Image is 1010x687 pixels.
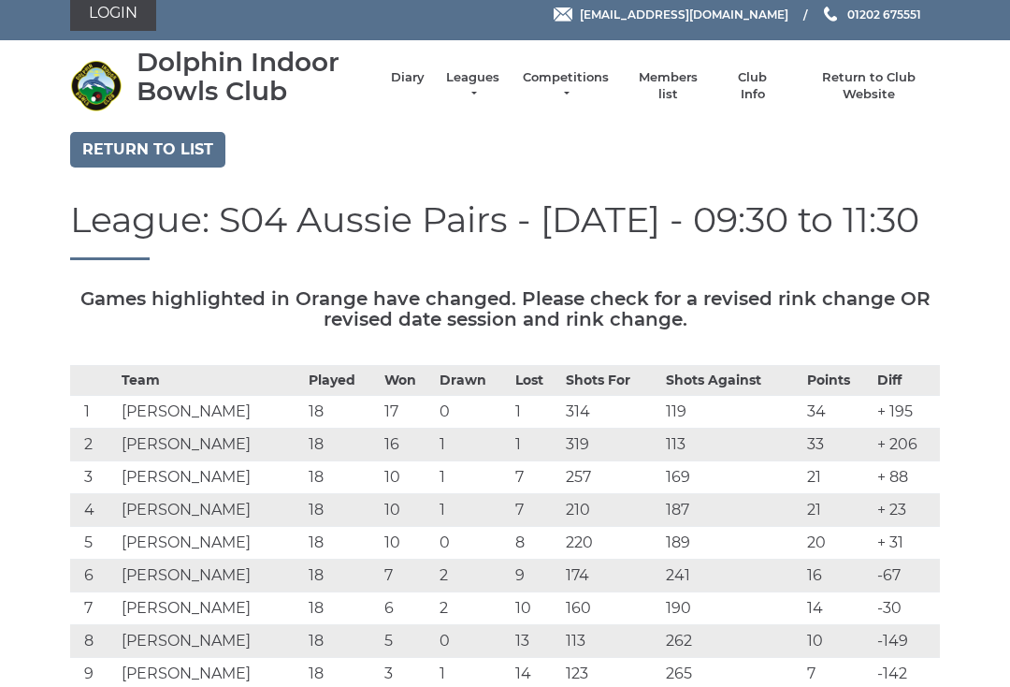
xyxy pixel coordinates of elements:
[821,7,921,24] a: Phone us 01202 675551
[873,495,940,528] td: + 23
[661,495,802,528] td: 187
[380,626,435,659] td: 5
[873,593,940,626] td: -30
[70,561,117,593] td: 6
[117,593,304,626] td: [PERSON_NAME]
[873,430,940,462] td: + 206
[873,528,940,561] td: + 31
[70,201,940,262] h1: League: S04 Aussie Pairs - [DATE] - 09:30 to 11:30
[802,397,873,430] td: 34
[802,430,873,462] td: 33
[799,70,940,104] a: Return to Club Website
[70,495,117,528] td: 4
[628,70,706,104] a: Members list
[561,626,661,659] td: 113
[380,367,435,397] th: Won
[802,462,873,495] td: 21
[873,367,940,397] th: Diff
[561,462,661,495] td: 257
[661,430,802,462] td: 113
[661,561,802,593] td: 241
[661,593,802,626] td: 190
[511,626,561,659] td: 13
[70,528,117,561] td: 5
[70,397,117,430] td: 1
[511,397,561,430] td: 1
[117,495,304,528] td: [PERSON_NAME]
[137,49,372,107] div: Dolphin Indoor Bowls Club
[304,462,380,495] td: 18
[380,430,435,462] td: 16
[70,462,117,495] td: 3
[435,397,511,430] td: 0
[561,528,661,561] td: 220
[873,561,940,593] td: -67
[70,593,117,626] td: 7
[117,397,304,430] td: [PERSON_NAME]
[580,7,788,22] span: [EMAIL_ADDRESS][DOMAIN_NAME]
[511,430,561,462] td: 1
[802,367,873,397] th: Points
[661,626,802,659] td: 262
[304,561,380,593] td: 18
[511,528,561,561] td: 8
[435,495,511,528] td: 1
[561,495,661,528] td: 210
[304,397,380,430] td: 18
[380,561,435,593] td: 7
[847,7,921,22] span: 01202 675551
[661,462,802,495] td: 169
[511,561,561,593] td: 9
[661,528,802,561] td: 189
[824,7,837,22] img: Phone us
[70,61,122,112] img: Dolphin Indoor Bowls Club
[435,430,511,462] td: 1
[726,70,780,104] a: Club Info
[873,397,940,430] td: + 195
[443,70,502,104] a: Leagues
[391,70,425,87] a: Diary
[561,367,661,397] th: Shots For
[117,528,304,561] td: [PERSON_NAME]
[661,367,802,397] th: Shots Against
[117,462,304,495] td: [PERSON_NAME]
[435,561,511,593] td: 2
[435,626,511,659] td: 0
[511,495,561,528] td: 7
[435,528,511,561] td: 0
[802,626,873,659] td: 10
[435,462,511,495] td: 1
[380,397,435,430] td: 17
[117,561,304,593] td: [PERSON_NAME]
[304,626,380,659] td: 18
[802,528,873,561] td: 20
[802,495,873,528] td: 21
[521,70,611,104] a: Competitions
[873,462,940,495] td: + 88
[561,561,661,593] td: 174
[304,430,380,462] td: 18
[802,561,873,593] td: 16
[873,626,940,659] td: -149
[802,593,873,626] td: 14
[304,528,380,561] td: 18
[304,367,380,397] th: Played
[511,462,561,495] td: 7
[435,593,511,626] td: 2
[70,133,225,168] a: Return to list
[304,495,380,528] td: 18
[380,593,435,626] td: 6
[511,367,561,397] th: Lost
[117,367,304,397] th: Team
[380,462,435,495] td: 10
[435,367,511,397] th: Drawn
[554,7,788,24] a: Email [EMAIL_ADDRESS][DOMAIN_NAME]
[70,289,940,330] h5: Games highlighted in Orange have changed. Please check for a revised rink change OR revised date ...
[380,495,435,528] td: 10
[117,626,304,659] td: [PERSON_NAME]
[117,430,304,462] td: [PERSON_NAME]
[70,626,117,659] td: 8
[561,593,661,626] td: 160
[661,397,802,430] td: 119
[70,430,117,462] td: 2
